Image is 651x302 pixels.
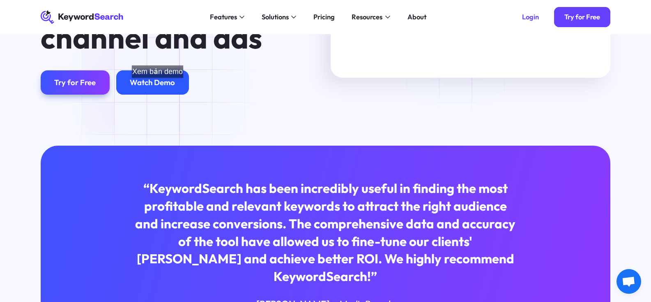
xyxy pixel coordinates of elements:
a: Mở cuộc trò chuyện [616,269,641,294]
div: Pricing [313,12,335,22]
div: “KeywordSearch has been incredibly useful in finding the most profitable and relevant keywords to... [135,180,517,286]
div: Watch Demo [130,78,175,87]
a: Pricing [308,10,340,24]
a: Try for Free [41,70,109,94]
div: Login [522,13,539,21]
a: Login [512,7,549,28]
div: Try for Free [54,78,96,87]
a: Try for Free [554,7,610,28]
div: Solutions [262,12,289,22]
a: About [402,10,431,24]
div: Resources [352,12,382,22]
div: Try for Free [564,13,600,21]
div: About [407,12,426,22]
div: Features [210,12,237,22]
